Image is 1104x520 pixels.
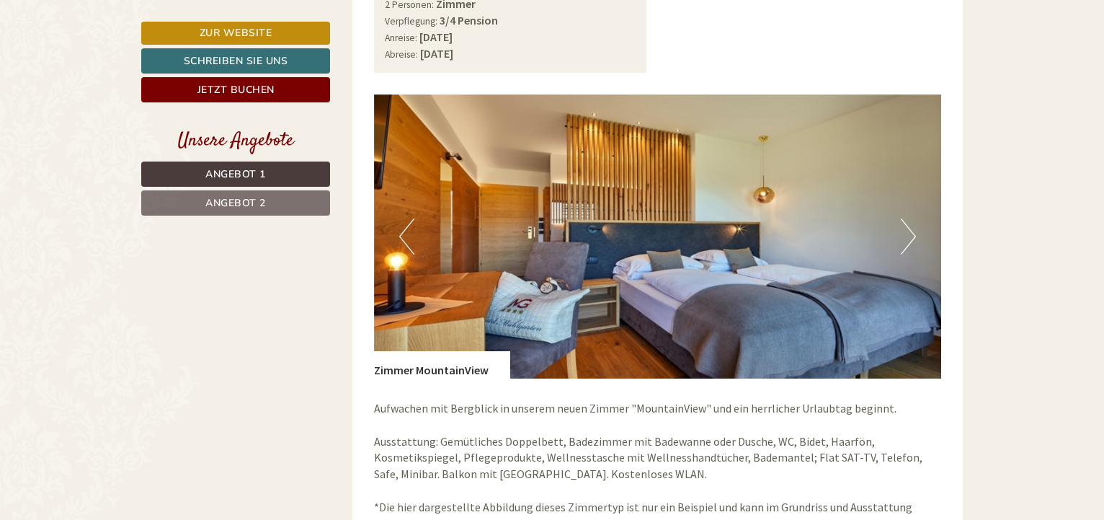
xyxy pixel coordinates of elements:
small: 21:23 [22,70,222,80]
b: [DATE] [419,30,453,44]
div: [GEOGRAPHIC_DATA] [22,42,222,53]
div: Unsere Angebote [141,128,330,154]
a: Schreiben Sie uns [141,48,330,74]
a: Jetzt buchen [141,77,330,102]
a: Zur Website [141,22,330,45]
b: [DATE] [420,46,453,61]
small: Abreise: [385,48,418,61]
img: image [374,94,942,379]
div: Guten Tag, wie können wir Ihnen helfen? [11,39,229,83]
small: Anreise: [385,32,417,44]
button: Next [901,219,916,255]
div: Zimmer MountainView [374,351,510,379]
div: [DATE] [258,11,310,35]
span: Angebot 2 [205,196,266,210]
b: 3/4 Pension [440,13,498,27]
button: Senden [481,380,568,405]
span: Angebot 1 [205,167,266,181]
button: Previous [399,219,414,255]
small: Verpflegung: [385,15,437,27]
